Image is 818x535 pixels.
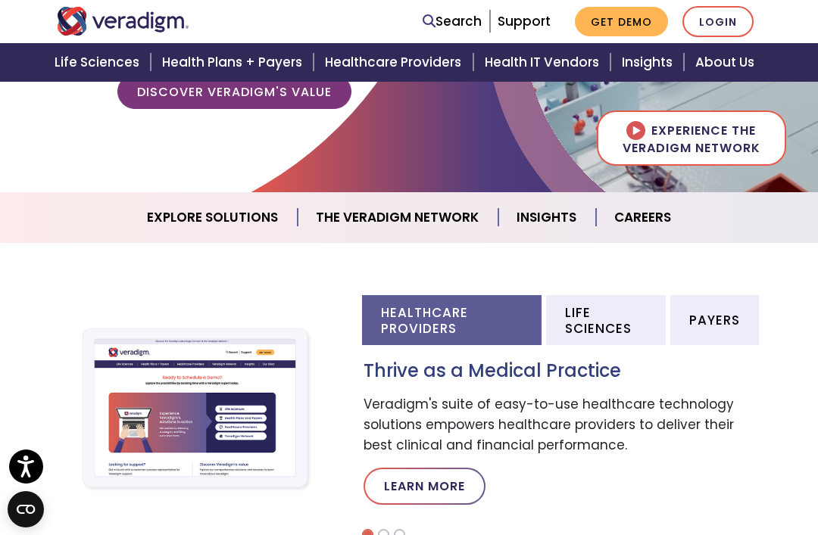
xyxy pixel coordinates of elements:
[316,43,475,82] a: Healthcare Providers
[575,7,668,36] a: Get Demo
[498,12,551,30] a: Support
[423,11,482,32] a: Search
[364,360,761,382] h3: Thrive as a Medical Practice
[364,394,761,456] p: Veradigm's suite of easy-to-use healthcare technology solutions empowers healthcare providers to ...
[129,198,298,237] a: Explore Solutions
[8,491,44,527] button: Open CMP widget
[476,43,613,82] a: Health IT Vendors
[596,198,689,237] a: Careers
[682,6,754,37] a: Login
[686,43,773,82] a: About Us
[498,198,596,237] a: Insights
[57,7,189,36] img: Veradigm logo
[613,43,686,82] a: Insights
[45,43,153,82] a: Life Sciences
[362,295,542,345] li: Healthcare Providers
[298,198,498,237] a: The Veradigm Network
[153,43,316,82] a: Health Plans + Payers
[546,295,666,345] li: Life Sciences
[364,468,485,504] a: Learn More
[117,74,351,109] a: Discover Veradigm's Value
[670,295,759,345] li: Payers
